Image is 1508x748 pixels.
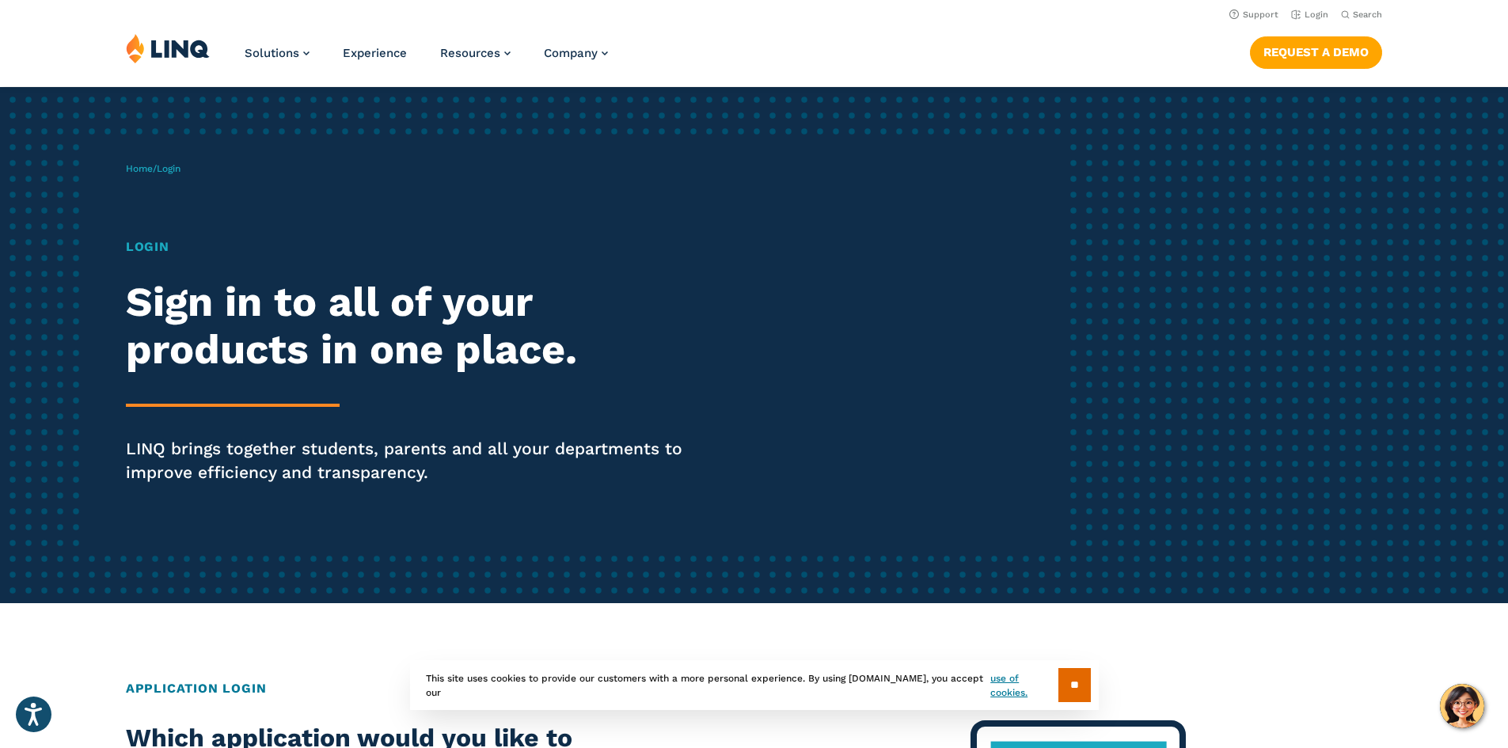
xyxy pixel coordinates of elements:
[245,46,310,60] a: Solutions
[1440,684,1484,728] button: Hello, have a question? Let’s chat.
[343,46,407,60] a: Experience
[440,46,500,60] span: Resources
[544,46,598,60] span: Company
[126,437,707,484] p: LINQ brings together students, parents and all your departments to improve efficiency and transpa...
[1229,9,1278,20] a: Support
[990,671,1058,700] a: use of cookies.
[245,33,608,85] nav: Primary Navigation
[245,46,299,60] span: Solutions
[126,679,1382,698] h2: Application Login
[1250,33,1382,68] nav: Button Navigation
[440,46,511,60] a: Resources
[1250,36,1382,68] a: Request a Demo
[1353,9,1382,20] span: Search
[126,279,707,374] h2: Sign in to all of your products in one place.
[544,46,608,60] a: Company
[126,163,180,174] span: /
[157,163,180,174] span: Login
[126,33,210,63] img: LINQ | K‑12 Software
[126,237,707,256] h1: Login
[1341,9,1382,21] button: Open Search Bar
[1291,9,1328,20] a: Login
[410,660,1099,710] div: This site uses cookies to provide our customers with a more personal experience. By using [DOMAIN...
[126,163,153,174] a: Home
